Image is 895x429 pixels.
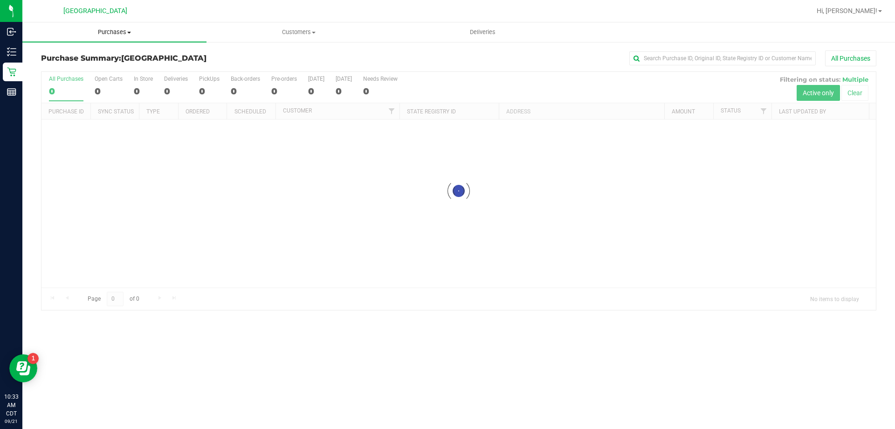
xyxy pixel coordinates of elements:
[41,54,319,63] h3: Purchase Summary:
[207,28,390,36] span: Customers
[207,22,391,42] a: Customers
[817,7,877,14] span: Hi, [PERSON_NAME]!
[391,22,575,42] a: Deliveries
[457,28,508,36] span: Deliveries
[22,28,207,36] span: Purchases
[4,393,18,418] p: 10:33 AM CDT
[9,354,37,382] iframe: Resource center
[7,67,16,77] inline-svg: Retail
[7,47,16,56] inline-svg: Inventory
[28,353,39,364] iframe: Resource center unread badge
[629,51,816,65] input: Search Purchase ID, Original ID, State Registry ID or Customer Name...
[7,87,16,97] inline-svg: Reports
[63,7,127,15] span: [GEOGRAPHIC_DATA]
[121,54,207,63] span: [GEOGRAPHIC_DATA]
[4,418,18,425] p: 09/21
[22,22,207,42] a: Purchases
[7,27,16,36] inline-svg: Inbound
[825,50,876,66] button: All Purchases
